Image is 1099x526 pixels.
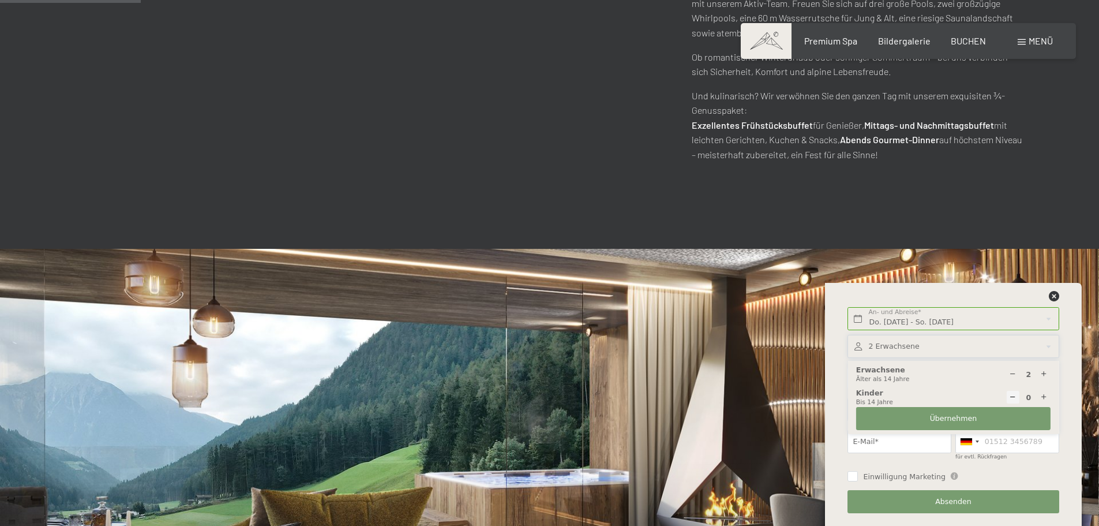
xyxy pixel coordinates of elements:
span: Absenden [935,497,972,507]
p: Ob romantischer Winterurlaub oder sonniger Sommertraum – bei uns verbinden sich Sicherheit, Komfo... [692,50,1023,79]
strong: Abends Gourmet-Dinner [840,134,939,145]
span: Einwilligung Marketing [863,472,946,482]
a: Premium Spa [804,35,857,46]
a: BUCHEN [951,35,986,46]
strong: Mittags- und Nachmittagsbuffet [864,120,994,130]
div: Germany (Deutschland): +49 [956,430,982,453]
a: Bildergalerie [878,35,931,46]
span: Übernehmen [930,413,977,424]
p: Und kulinarisch? Wir verwöhnen Sie den ganzen Tag mit unserem exquisiten ¾-Genusspaket: für Genie... [692,88,1023,162]
strong: Exzellentes Frühstücksbuffet [692,120,813,130]
button: Übernehmen [856,407,1051,431]
button: Absenden [847,490,1059,514]
label: für evtl. Rückfragen [955,454,1007,460]
input: 01512 3456789 [955,430,1059,453]
span: Menü [1029,35,1053,46]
